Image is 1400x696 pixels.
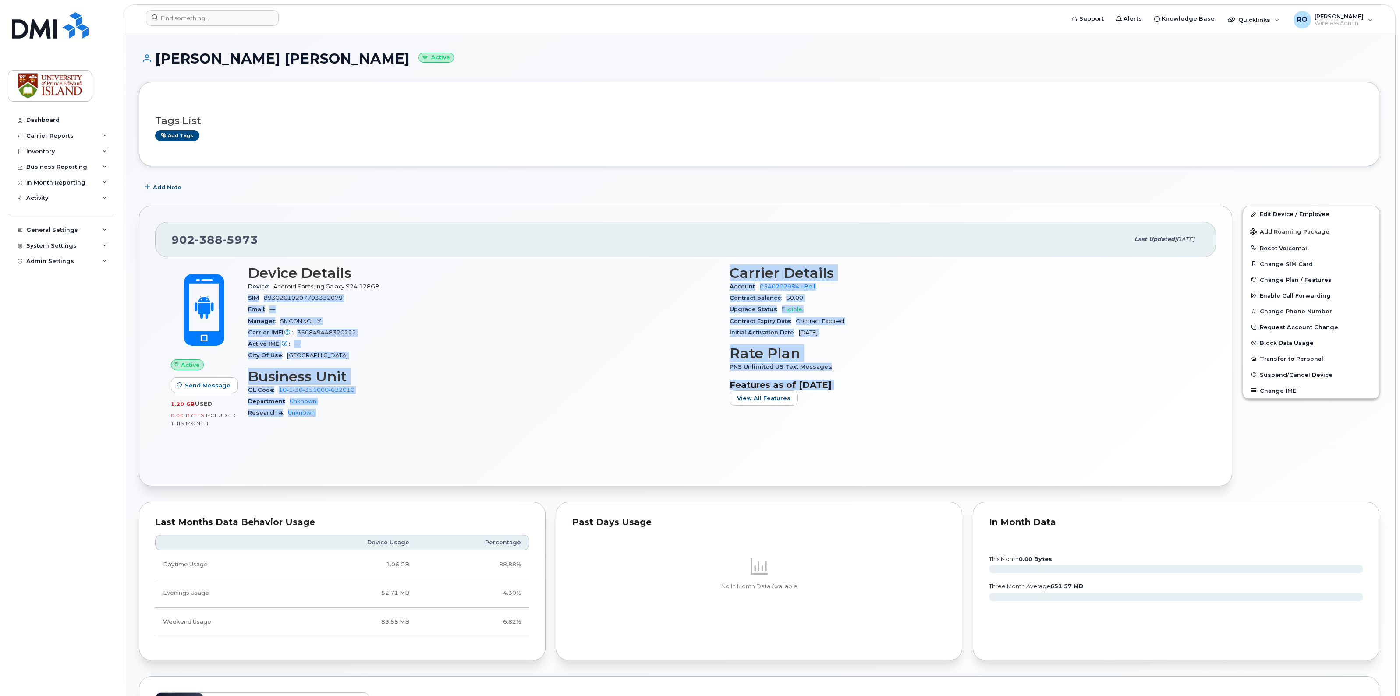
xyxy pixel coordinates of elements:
button: Send Message [171,377,238,393]
td: 1.06 GB [293,550,417,579]
h3: Device Details [248,265,719,281]
button: Suspend/Cancel Device [1243,367,1379,383]
button: Add Roaming Package [1243,222,1379,240]
tspan: 651.57 MB [1050,583,1083,589]
span: Department [248,398,290,405]
td: 6.82% [417,608,529,636]
span: Active [181,361,200,369]
span: — [269,306,275,312]
span: Active IMEI [248,341,294,347]
span: used [195,401,213,407]
h3: Features as of [DATE] [730,380,1201,390]
tr: Friday from 6:00pm to Monday 8:00am [155,608,529,636]
td: 52.71 MB [293,579,417,607]
button: Change SIM Card [1243,256,1379,272]
td: 88.88% [417,550,529,579]
span: 89302610207703332079 [264,295,343,301]
span: 388 [195,233,223,246]
span: $0.00 [786,295,803,301]
span: Change Plan / Features [1260,276,1332,283]
span: SIM [248,295,264,301]
button: Add Note [139,179,189,195]
span: Initial Activation Date [730,329,799,336]
span: Research # [248,409,288,416]
text: three month average [989,583,1083,589]
span: Contract balance [730,295,786,301]
th: Percentage [417,535,529,550]
span: [DATE] [1175,236,1194,242]
span: 0.00 Bytes [171,412,204,419]
a: Unknown [288,409,315,416]
span: 350849448320222 [297,329,356,336]
span: Add Note [153,183,181,192]
h3: Tags List [155,115,1363,126]
h3: Carrier Details [730,265,1201,281]
a: Edit Device / Employee [1243,206,1379,222]
div: In Month Data [989,518,1363,527]
span: Android Samsung Galaxy S24 128GB [273,283,379,290]
button: Change Phone Number [1243,303,1379,319]
button: View All Features [730,390,798,406]
span: 902 [171,233,258,246]
p: No In Month Data Available [572,582,946,590]
td: Weekend Usage [155,608,293,636]
span: Suspend/Cancel Device [1260,371,1333,378]
small: Active [418,53,454,63]
span: Device [248,283,273,290]
span: Eligible [782,306,802,312]
span: Add Roaming Package [1250,228,1329,237]
td: Evenings Usage [155,579,293,607]
span: Contract Expired [796,318,844,324]
div: Last Months Data Behavior Usage [155,518,529,527]
span: Last updated [1134,236,1175,242]
button: Block Data Usage [1243,335,1379,351]
td: Daytime Usage [155,550,293,579]
div: Past Days Usage [572,518,946,527]
span: Carrier IMEI [248,329,297,336]
a: 0540202984 - Bell [760,283,815,290]
span: Contract Expiry Date [730,318,796,324]
text: this month [989,556,1052,562]
span: Enable Call Forwarding [1260,292,1331,299]
span: View All Features [737,394,790,402]
span: [DATE] [799,329,818,336]
button: Change IMEI [1243,383,1379,398]
button: Request Account Change [1243,319,1379,335]
a: Add tags [155,130,199,141]
span: Send Message [185,381,230,390]
h1: [PERSON_NAME] [PERSON_NAME] [139,51,1379,66]
span: 5973 [223,233,258,246]
span: Upgrade Status [730,306,782,312]
h3: Rate Plan [730,345,1201,361]
span: Email [248,306,269,312]
span: — [294,341,300,347]
tr: Weekdays from 6:00pm to 8:00am [155,579,529,607]
td: 83.55 MB [293,608,417,636]
span: included this month [171,412,236,426]
th: Device Usage [293,535,417,550]
button: Transfer to Personal [1243,351,1379,366]
tspan: 0.00 Bytes [1019,556,1052,562]
button: Enable Call Forwarding [1243,288,1379,303]
h3: Business Unit [248,369,719,384]
span: GL Code [248,387,279,393]
button: Change Plan / Features [1243,272,1379,288]
span: Account [730,283,760,290]
span: 1.20 GB [171,401,195,407]
button: Reset Voicemail [1243,240,1379,256]
span: [GEOGRAPHIC_DATA] [287,352,348,359]
td: 4.30% [417,579,529,607]
span: SMCONNOLLY [280,318,321,324]
a: 10-1-30-351000-622010 [279,387,354,393]
span: PNS Unlimited US Text Messages [730,363,836,370]
a: Unknown [290,398,316,405]
span: Manager [248,318,280,324]
span: City Of Use [248,352,287,359]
